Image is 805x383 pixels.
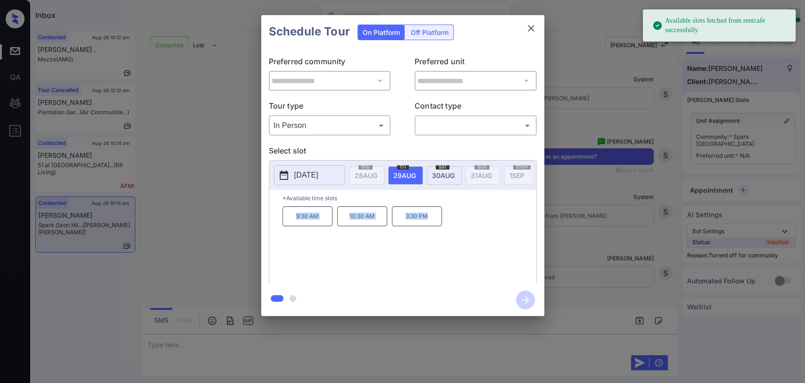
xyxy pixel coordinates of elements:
span: 29 AUG [393,171,416,179]
span: 30 AUG [432,171,455,179]
p: Contact type [415,100,537,115]
button: [DATE] [274,165,345,185]
div: date-select [388,166,423,185]
h2: Schedule Tour [261,15,357,48]
p: 9:30 AM [282,206,332,226]
div: Available slots fetched from rentcafe successfully [652,12,788,39]
div: Off Platform [406,25,453,40]
p: [DATE] [294,170,318,181]
span: fri [397,164,409,170]
p: 3:30 PM [392,206,442,226]
p: Preferred community [269,56,391,71]
p: 10:30 AM [337,206,387,226]
div: date-select [427,166,462,185]
span: sat [436,164,449,170]
button: close [522,19,540,38]
p: Tour type [269,100,391,115]
div: In Person [271,118,389,133]
p: *Available time slots [282,190,536,206]
div: On Platform [358,25,405,40]
p: Select slot [269,145,537,160]
p: Preferred unit [415,56,537,71]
